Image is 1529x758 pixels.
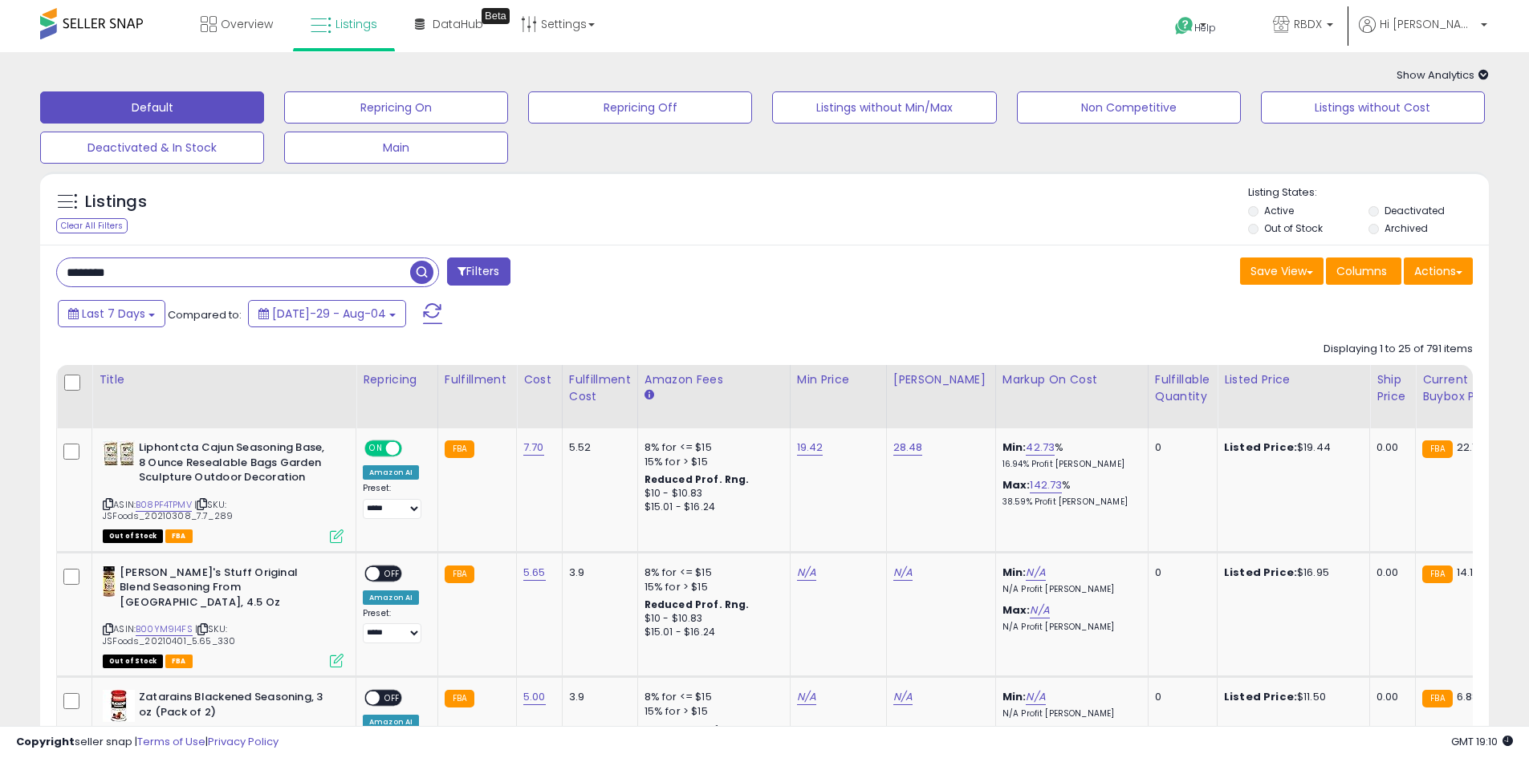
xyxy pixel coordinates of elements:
[569,565,625,580] div: 3.9
[103,690,135,722] img: 41RlA--otrL._SL40_.jpg
[645,704,778,719] div: 15% for > $15
[1264,221,1323,235] label: Out of Stock
[645,388,654,403] small: Amazon Fees.
[797,565,816,581] a: N/A
[1224,440,1297,455] b: Listed Price:
[1002,689,1027,704] b: Min:
[248,300,406,327] button: [DATE]-29 - Aug-04
[523,440,544,456] a: 7.70
[1155,565,1205,580] div: 0
[168,307,242,322] span: Compared to:
[1422,371,1505,405] div: Current Buybox Price
[103,565,344,667] div: ASIN:
[445,690,474,707] small: FBA
[1404,257,1473,285] button: Actions
[1248,185,1489,201] p: Listing States:
[363,715,419,729] div: Amazon AI
[1026,689,1045,705] a: N/A
[165,529,193,543] span: FBA
[1377,440,1403,455] div: 0.00
[1002,497,1136,508] p: 38.59% Profit [PERSON_NAME]
[528,91,752,124] button: Repricing Off
[645,472,750,486] b: Reduced Prof. Rng.
[103,655,163,668] span: All listings that are currently out of stock and unavailable for purchase on Amazon
[1002,602,1031,618] b: Max:
[400,442,425,456] span: OFF
[797,371,880,388] div: Min Price
[1261,91,1485,124] button: Listings without Cost
[1224,689,1297,704] b: Listed Price:
[1385,204,1445,217] label: Deactivated
[221,16,273,32] span: Overview
[1002,622,1136,633] p: N/A Profit [PERSON_NAME]
[272,306,386,322] span: [DATE]-29 - Aug-04
[1162,4,1247,52] a: Help
[772,91,996,124] button: Listings without Min/Max
[1002,371,1141,388] div: Markup on Cost
[1451,734,1513,749] span: 2025-08-12 19:10 GMT
[893,689,913,705] a: N/A
[1422,565,1452,583] small: FBA
[1385,221,1428,235] label: Archived
[363,465,419,480] div: Amazon AI
[523,371,555,388] div: Cost
[335,16,377,32] span: Listings
[1359,16,1487,52] a: Hi [PERSON_NAME]
[1194,21,1216,34] span: Help
[1224,565,1297,580] b: Listed Price:
[363,590,419,605] div: Amazon AI
[645,565,778,580] div: 8% for <= $15
[165,655,193,668] span: FBA
[447,257,510,286] button: Filters
[1026,565,1045,581] a: N/A
[103,440,344,541] div: ASIN:
[103,529,163,543] span: All listings that are currently out of stock and unavailable for purchase on Amazon
[1336,263,1387,279] span: Columns
[99,371,349,388] div: Title
[1240,257,1324,285] button: Save View
[1326,257,1401,285] button: Columns
[1457,689,1479,704] span: 6.88
[85,191,147,213] h5: Listings
[1324,342,1473,357] div: Displaying 1 to 25 of 791 items
[1457,440,1482,455] span: 22.13
[1457,565,1479,580] span: 14.17
[136,622,193,636] a: B00YM9I4FS
[797,689,816,705] a: N/A
[523,689,546,705] a: 5.00
[82,306,145,322] span: Last 7 Days
[103,498,233,522] span: | SKU: JSFoods_20210308_7.7_289
[1002,708,1136,719] p: N/A Profit [PERSON_NAME]
[1174,16,1194,36] i: Get Help
[1377,371,1409,405] div: Ship Price
[380,566,405,580] span: OFF
[1155,440,1205,455] div: 0
[58,300,165,327] button: Last 7 Days
[1002,478,1136,508] div: %
[136,498,192,512] a: B08PF4TPMV
[120,565,315,614] b: [PERSON_NAME]'s Stuff Original Blend Seasoning From [GEOGRAPHIC_DATA], 4.5 Oz
[56,218,128,233] div: Clear All Filters
[1030,477,1062,493] a: 142.73
[445,371,510,388] div: Fulfillment
[137,734,205,749] a: Terms of Use
[645,612,778,626] div: $10 - $10.83
[1017,91,1241,124] button: Non Competitive
[645,690,778,704] div: 8% for <= $15
[1264,204,1294,217] label: Active
[1155,690,1205,704] div: 0
[208,734,279,749] a: Privacy Policy
[380,691,405,705] span: OFF
[139,690,334,724] b: Zatarains Blackened Seasoning, 3 oz (Pack of 2)
[645,626,778,639] div: $15.01 - $16.24
[363,608,425,644] div: Preset:
[645,487,778,501] div: $10 - $10.83
[1224,565,1357,580] div: $16.95
[103,622,235,647] span: | SKU: JSFoods_20210401_5.65_330
[893,440,923,456] a: 28.48
[284,91,508,124] button: Repricing On
[797,440,823,456] a: 19.42
[363,371,431,388] div: Repricing
[1224,690,1357,704] div: $11.50
[366,442,386,456] span: ON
